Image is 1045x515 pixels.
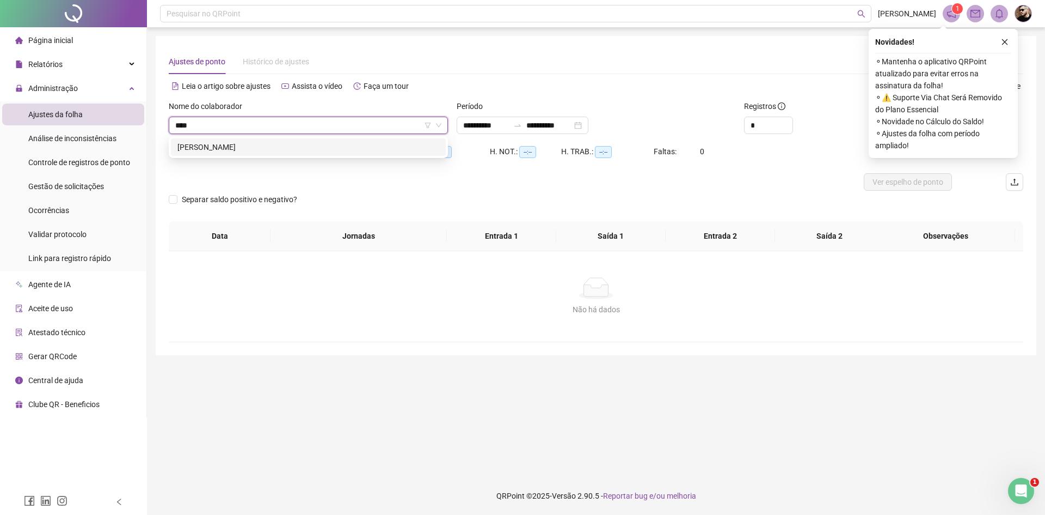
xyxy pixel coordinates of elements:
[182,304,1010,316] div: Não há dados
[28,304,73,313] span: Aceite de uso
[15,353,23,360] span: qrcode
[177,141,439,153] div: [PERSON_NAME]
[243,57,309,66] span: Histórico de ajustes
[147,477,1045,515] footer: QRPoint © 2025 - 2.90.5 -
[171,82,179,90] span: file-text
[15,60,23,68] span: file
[15,37,23,44] span: home
[447,221,556,251] th: Entrada 1
[956,5,960,13] span: 1
[875,36,914,48] span: Novidades !
[1030,478,1039,487] span: 1
[595,146,612,158] span: --:--
[28,230,87,239] span: Validar protocolo
[654,147,678,156] span: Faltas:
[435,122,442,129] span: down
[28,376,83,385] span: Central de ajuda
[876,221,1015,251] th: Observações
[353,82,361,90] span: history
[28,134,116,143] span: Análise de inconsistências
[28,158,130,167] span: Controle de registros de ponto
[457,100,490,112] label: Período
[15,329,23,336] span: solution
[169,221,271,251] th: Data
[513,121,522,130] span: to
[700,147,704,156] span: 0
[28,400,100,409] span: Clube QR - Beneficios
[177,193,302,205] span: Separar saldo positivo e negativo?
[182,82,271,90] span: Leia o artigo sobre ajustes
[490,146,561,158] div: H. NOT.:
[878,8,936,20] span: [PERSON_NAME]
[28,206,69,215] span: Ocorrências
[24,495,35,506] span: facebook
[875,56,1011,92] span: ⚬ Mantenha o aplicativo QRPoint atualizado para evitar erros na assinatura da folha!
[28,60,63,69] span: Relatórios
[169,57,225,66] span: Ajustes de ponto
[519,146,536,158] span: --:--
[775,221,884,251] th: Saída 2
[364,82,409,90] span: Faça um tour
[946,9,956,19] span: notification
[28,110,83,119] span: Ajustes da folha
[271,221,447,251] th: Jornadas
[875,92,1011,116] span: ⚬ ⚠️ Suporte Via Chat Será Removido do Plano Essencial
[28,328,85,337] span: Atestado técnico
[561,146,654,158] div: H. TRAB.:
[281,82,289,90] span: youtube
[1008,478,1034,504] iframe: Intercom live chat
[603,492,696,500] span: Reportar bug e/ou melhoria
[28,36,73,45] span: Página inicial
[15,305,23,312] span: audit
[57,495,67,506] span: instagram
[1015,5,1031,22] img: 76224
[292,82,342,90] span: Assista o vídeo
[885,230,1006,242] span: Observações
[666,221,775,251] th: Entrada 2
[40,495,51,506] span: linkedin
[28,352,77,361] span: Gerar QRCode
[419,146,490,158] div: HE 3:
[875,116,1011,128] span: ⚬ Novidade no Cálculo do Saldo!
[970,9,980,19] span: mail
[778,102,785,110] span: info-circle
[169,100,249,112] label: Nome do colaborador
[171,138,446,156] div: RONAN FERREIRA MATIAS
[28,182,104,191] span: Gestão de solicitações
[857,10,865,18] span: search
[994,9,1004,19] span: bell
[15,377,23,384] span: info-circle
[1010,178,1019,186] span: upload
[513,121,522,130] span: swap-right
[15,84,23,92] span: lock
[15,401,23,408] span: gift
[952,3,963,14] sup: 1
[556,221,666,251] th: Saída 1
[744,100,785,112] span: Registros
[28,254,111,263] span: Link para registro rápido
[115,498,123,506] span: left
[875,128,1011,152] span: ⚬ Ajustes da folha com período ampliado!
[28,84,78,93] span: Administração
[552,492,576,500] span: Versão
[1001,38,1009,46] span: close
[425,122,431,129] span: filter
[28,280,71,289] span: Agente de IA
[864,173,952,191] button: Ver espelho de ponto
